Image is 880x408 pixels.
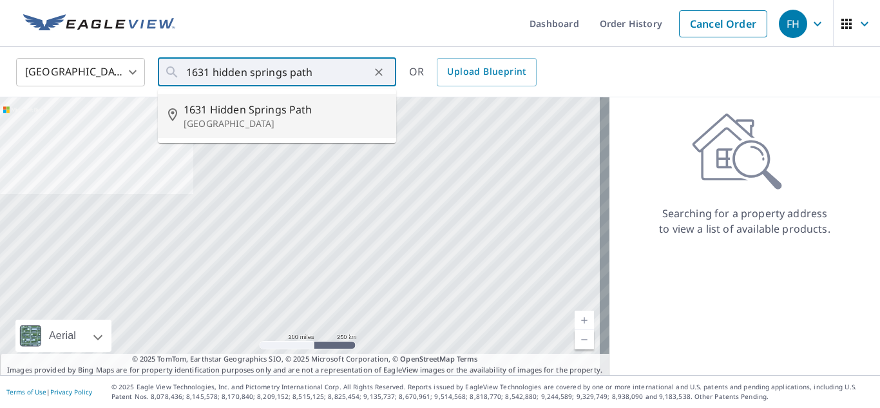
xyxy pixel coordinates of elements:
[184,117,386,130] p: [GEOGRAPHIC_DATA]
[184,102,386,117] span: 1631 Hidden Springs Path
[409,58,537,86] div: OR
[779,10,807,38] div: FH
[679,10,767,37] a: Cancel Order
[437,58,536,86] a: Upload Blueprint
[15,320,111,352] div: Aerial
[575,330,594,349] a: Current Level 5, Zoom Out
[575,311,594,330] a: Current Level 5, Zoom In
[6,387,46,396] a: Terms of Use
[111,382,874,402] p: © 2025 Eagle View Technologies, Inc. and Pictometry International Corp. All Rights Reserved. Repo...
[400,354,454,364] a: OpenStreetMap
[132,354,478,365] span: © 2025 TomTom, Earthstar Geographics SIO, © 2025 Microsoft Corporation, ©
[50,387,92,396] a: Privacy Policy
[23,14,175,34] img: EV Logo
[6,388,92,396] p: |
[457,354,478,364] a: Terms
[658,206,831,237] p: Searching for a property address to view a list of available products.
[45,320,80,352] div: Aerial
[370,63,388,81] button: Clear
[16,54,145,90] div: [GEOGRAPHIC_DATA]
[186,54,370,90] input: Search by address or latitude-longitude
[447,64,526,80] span: Upload Blueprint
